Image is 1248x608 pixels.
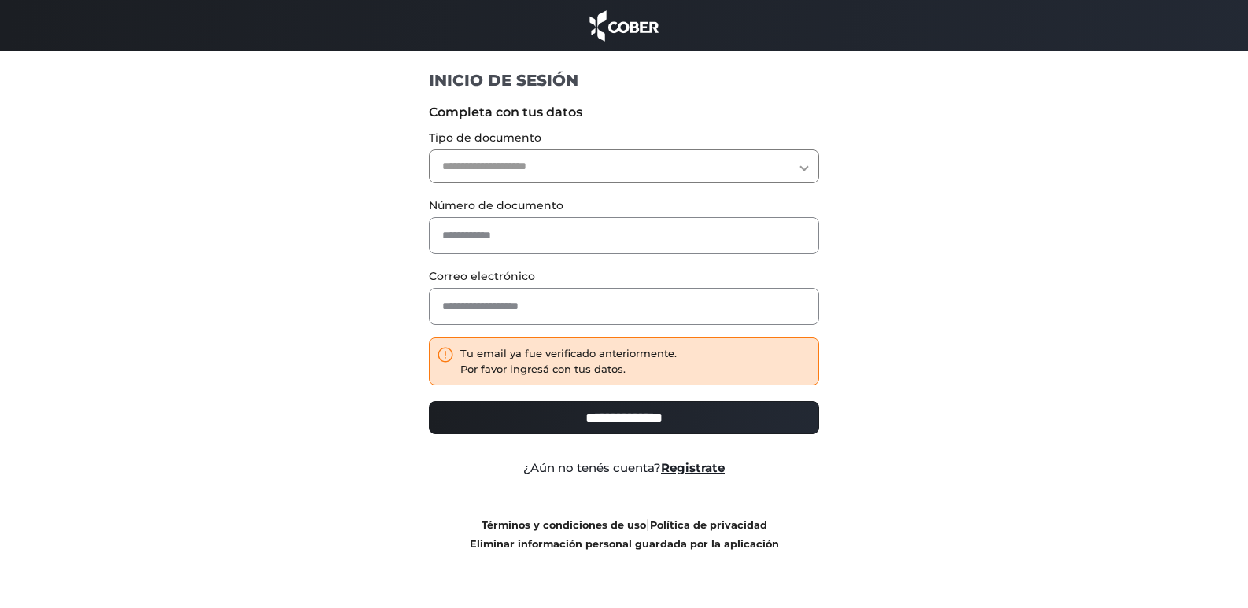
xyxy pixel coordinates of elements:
[429,70,820,90] h1: INICIO DE SESIÓN
[417,459,832,477] div: ¿Aún no tenés cuenta?
[429,103,820,122] label: Completa con tus datos
[429,268,820,285] label: Correo electrónico
[460,346,677,377] div: Tu email ya fue verificado anteriormente. Por favor ingresá con tus datos.
[482,519,646,531] a: Términos y condiciones de uso
[585,8,663,43] img: cober_marca.png
[429,130,820,146] label: Tipo de documento
[417,515,832,553] div: |
[429,197,820,214] label: Número de documento
[650,519,767,531] a: Política de privacidad
[661,460,725,475] a: Registrate
[470,538,779,550] a: Eliminar información personal guardada por la aplicación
